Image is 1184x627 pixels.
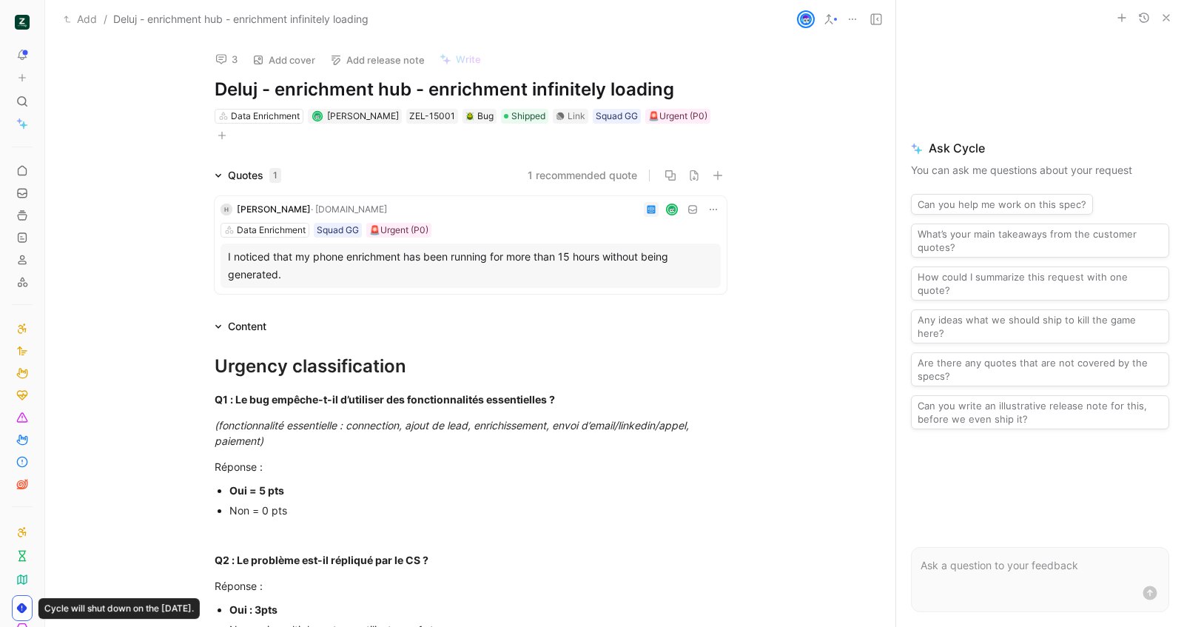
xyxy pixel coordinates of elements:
[228,318,266,335] div: Content
[209,49,244,70] button: 3
[215,419,692,447] em: (fonctionnalité essentielle : connection, ajout de lead, enrichissement, envoi d’email/linkedin/a...
[209,318,272,335] div: Content
[596,109,638,124] div: Squad GG
[113,10,369,28] span: Deluj - enrichment hub - enrichment infinitely loading
[465,112,474,121] img: 🪲
[501,109,548,124] div: Shipped
[229,603,277,616] strong: Oui : 3pts
[911,161,1169,179] p: You can ask me questions about your request
[231,109,300,124] div: Data Enrichment
[221,204,232,215] div: H
[237,223,306,238] div: Data Enrichment
[228,248,713,284] div: I noticed that my phone enrichment has been running for more than 15 hours without being generated.
[911,395,1169,429] button: Can you write an illustrative release note for this, before we even ship it?
[456,53,481,66] span: Write
[911,309,1169,343] button: Any ideas what we should ship to kill the game here?
[215,78,727,101] h1: Deluj - enrichment hub - enrichment infinitely loading
[209,167,287,184] div: Quotes1
[229,484,284,497] strong: Oui = 5 pts
[215,554,428,566] strong: Q2 : Le problème est-il répliqué par le CS ?
[798,12,813,27] img: avatar
[38,598,200,619] div: Cycle will shut down on the [DATE].
[911,352,1169,386] button: Are there any quotes that are not covered by the specs?
[229,503,727,518] div: Non = 0 pts
[911,139,1169,157] span: Ask Cycle
[246,50,322,70] button: Add cover
[648,109,707,124] div: 🚨Urgent (P0)
[568,109,585,124] div: Link
[511,109,545,124] span: Shipped
[409,109,455,124] div: ZEL-15001
[911,266,1169,301] button: How could I summarize this request with one quote?
[215,393,555,406] strong: Q1 : Le bug empêche-t-il d’utiliser des fonctionnalités essentielles ?
[433,49,488,70] button: Write
[911,224,1169,258] button: What’s your main takeaways from the customer quotes?
[269,168,281,183] div: 1
[667,205,676,215] img: avatar
[104,10,107,28] span: /
[327,110,399,121] span: [PERSON_NAME]
[12,12,33,33] button: ZELIQ
[237,204,311,215] span: [PERSON_NAME]
[215,578,727,594] div: Réponse :
[317,223,359,238] div: Squad GG
[311,204,387,215] span: · [DOMAIN_NAME]
[60,10,101,28] button: Add
[528,167,637,184] button: 1 recommended quote
[215,353,727,380] div: Urgency classification
[314,113,322,121] img: avatar
[323,50,431,70] button: Add release note
[228,167,281,184] div: Quotes
[369,223,428,238] div: 🚨Urgent (P0)
[215,459,727,475] div: Réponse :
[465,109,494,124] div: Bug
[911,194,1093,215] button: Can you help me work on this spec?
[462,109,497,124] div: 🪲Bug
[15,15,30,30] img: ZELIQ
